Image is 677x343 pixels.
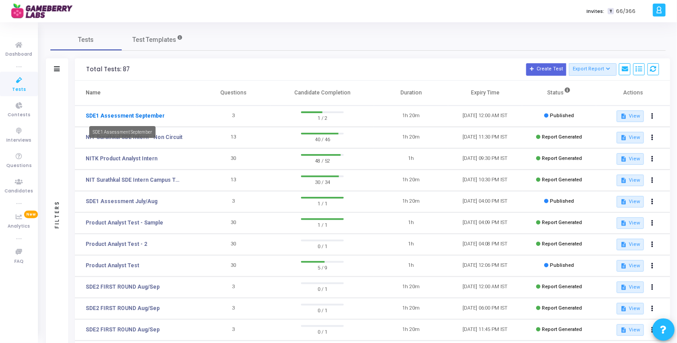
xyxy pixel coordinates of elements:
[448,212,522,234] td: [DATE] 04:09 PM IST
[550,113,574,118] span: Published
[301,156,344,165] span: 48 / 52
[8,223,30,230] span: Analytics
[522,81,596,106] th: Status
[374,127,448,148] td: 1h 20m
[6,51,33,58] span: Dashboard
[374,234,448,255] td: 1h
[374,81,448,106] th: Duration
[86,283,160,291] a: SDE2 FIRST ROUND Aug/Sep
[197,106,271,127] td: 3
[301,220,344,229] span: 1 / 1
[301,135,344,143] span: 40 / 46
[542,305,582,311] span: Report Generated
[608,8,614,15] span: T
[53,166,61,264] div: Filters
[448,170,522,191] td: [DATE] 10:30 PM IST
[620,199,627,205] mat-icon: description
[7,137,32,144] span: Interviews
[301,113,344,122] span: 1 / 2
[301,177,344,186] span: 30 / 34
[24,211,38,218] span: New
[448,106,522,127] td: [DATE] 12:00 AM IST
[301,327,344,336] span: 0 / 1
[617,110,644,122] button: View
[448,148,522,170] td: [DATE] 09:30 PM IST
[617,175,644,186] button: View
[86,240,147,248] a: Product Analyst Test - 2
[86,176,182,184] a: NIT Surathkal SDE Intern Campus Test
[197,212,271,234] td: 30
[374,255,448,277] td: 1h
[448,127,522,148] td: [DATE] 11:30 PM IST
[86,155,157,163] a: NITK Product Analyst Intern
[620,177,627,184] mat-icon: description
[197,81,271,106] th: Questions
[448,298,522,319] td: [DATE] 06:00 PM IST
[374,277,448,298] td: 1h 20m
[197,319,271,341] td: 3
[197,277,271,298] td: 3
[374,148,448,170] td: 1h
[586,8,604,15] label: Invites:
[75,81,197,106] th: Name
[374,191,448,212] td: 1h 20m
[617,260,644,272] button: View
[542,327,582,332] span: Report Generated
[8,111,30,119] span: Contests
[620,284,627,290] mat-icon: description
[448,319,522,341] td: [DATE] 11:45 PM IST
[78,35,94,45] span: Tests
[132,35,176,45] span: Test Templates
[620,220,627,226] mat-icon: description
[301,284,344,293] span: 0 / 1
[14,258,24,265] span: FAQ
[197,298,271,319] td: 3
[542,155,582,161] span: Report Generated
[374,106,448,127] td: 1h 20m
[542,220,582,225] span: Report Generated
[542,284,582,290] span: Report Generated
[86,261,139,269] a: Product Analyst Test
[197,127,271,148] td: 13
[620,263,627,269] mat-icon: description
[617,217,644,229] button: View
[617,282,644,293] button: View
[620,156,627,162] mat-icon: description
[301,241,344,250] span: 0 / 1
[6,162,32,170] span: Questions
[271,81,375,106] th: Candidate Completion
[617,196,644,208] button: View
[620,306,627,312] mat-icon: description
[616,8,636,15] span: 66/366
[617,132,644,143] button: View
[374,212,448,234] td: 1h
[617,239,644,250] button: View
[197,191,271,212] td: 3
[620,135,627,141] mat-icon: description
[301,199,344,208] span: 1 / 1
[301,263,344,272] span: 5 / 9
[526,63,566,76] button: Create Test
[86,197,157,205] a: SDE1 Assessment July/Aug
[12,86,26,94] span: Tests
[197,234,271,255] td: 30
[448,191,522,212] td: [DATE] 04:00 PM IST
[620,241,627,248] mat-icon: description
[86,112,165,120] a: SDE1 Assessment September
[550,198,574,204] span: Published
[448,255,522,277] td: [DATE] 12:06 PM IST
[542,177,582,183] span: Report Generated
[617,324,644,336] button: View
[374,170,448,191] td: 1h 20m
[197,255,271,277] td: 30
[5,188,33,195] span: Candidates
[197,148,271,170] td: 30
[86,326,160,334] a: SDE2 FIRST ROUND Aug/Sep
[569,63,617,76] button: Export Report
[301,306,344,314] span: 0 / 1
[620,327,627,333] mat-icon: description
[89,126,156,138] div: SDE1 Assessment September
[448,277,522,298] td: [DATE] 12:00 AM IST
[617,153,644,165] button: View
[374,298,448,319] td: 1h 20m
